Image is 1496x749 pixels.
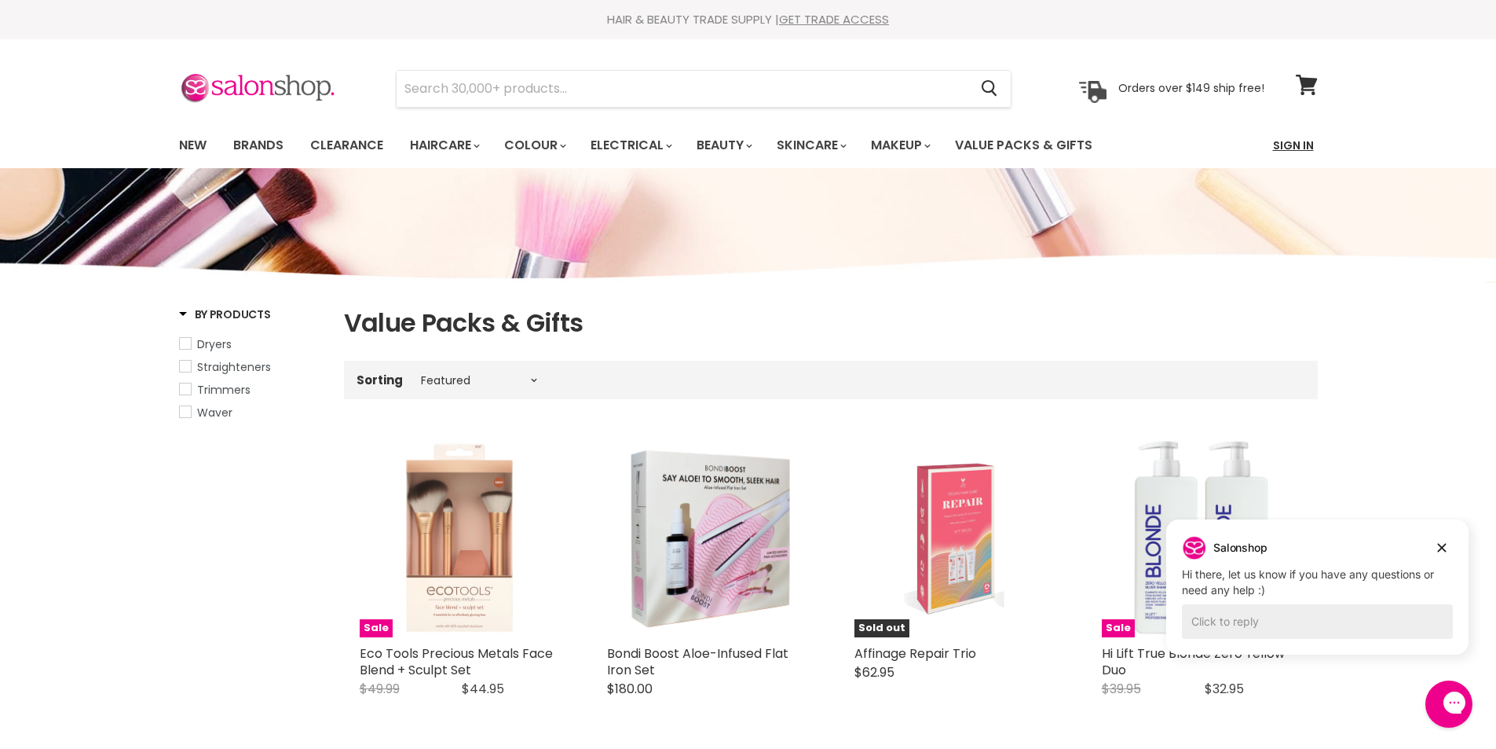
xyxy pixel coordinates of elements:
a: New [167,129,218,162]
input: Search [397,71,969,107]
span: Sold out [854,619,909,637]
span: $180.00 [607,680,653,698]
ul: Main menu [167,123,1184,168]
a: Eco Tools Precious Metals Face Blend + Sculpt Set Eco Tools Precious Metals Face Blend + Sculpt S... [360,437,560,637]
a: GET TRADE ACCESS [779,11,889,28]
img: Hi Lift True Blonde Zero Yellow Duo [1102,437,1302,637]
a: Value Packs & Gifts [943,129,1104,162]
a: Electrical [579,129,682,162]
a: Beauty [685,129,762,162]
img: Bondi Boost Aloe-Infused Flat Iron Set [607,437,807,637]
nav: Main [159,123,1337,168]
span: $32.95 [1205,680,1244,698]
span: $49.99 [360,680,400,698]
span: Trimmers [197,382,251,398]
span: Straighteners [197,359,271,375]
a: Sign In [1264,129,1323,162]
a: Colour [492,129,576,162]
label: Sorting [357,373,403,387]
a: Brands [221,129,295,162]
a: Affinage Repair Trio Affinage Repair Trio Sold out [854,437,1055,637]
a: Straighteners [179,358,324,376]
p: Orders over $149 ship free! [1118,81,1264,95]
img: Affinage Repair Trio [905,437,1004,637]
span: Dryers [197,336,232,352]
a: Trimmers [179,381,324,398]
span: $44.95 [462,680,504,698]
a: Hi Lift True Blonde Zero Yellow Duo Sale [1102,437,1302,637]
a: Clearance [298,129,395,162]
a: Haircare [398,129,489,162]
button: Search [969,71,1011,107]
iframe: Gorgias live chat messenger [1417,675,1480,733]
span: Sale [1102,619,1135,637]
form: Product [396,70,1011,108]
div: HAIR & BEAUTY TRADE SUPPLY | [159,12,1337,28]
a: Bondi Boost Aloe-Infused Flat Iron Set [607,644,788,679]
a: Eco Tools Precious Metals Face Blend + Sculpt Set [360,644,553,679]
span: Waver [197,405,232,420]
span: Sale [360,619,393,637]
span: $62.95 [854,663,894,681]
a: Skincare [765,129,856,162]
h3: By Products [179,307,271,322]
iframe: Gorgias live chat campaigns [1154,517,1480,678]
a: Affinage Repair Trio [854,644,976,663]
a: Hi Lift True Blonde Zero Yellow Duo [1102,644,1285,679]
a: Waver [179,404,324,421]
h1: Value Packs & Gifts [344,307,1318,340]
a: Dryers [179,336,324,353]
img: Eco Tools Precious Metals Face Blend + Sculpt Set [360,437,560,637]
a: Makeup [859,129,940,162]
span: $39.95 [1102,680,1141,698]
